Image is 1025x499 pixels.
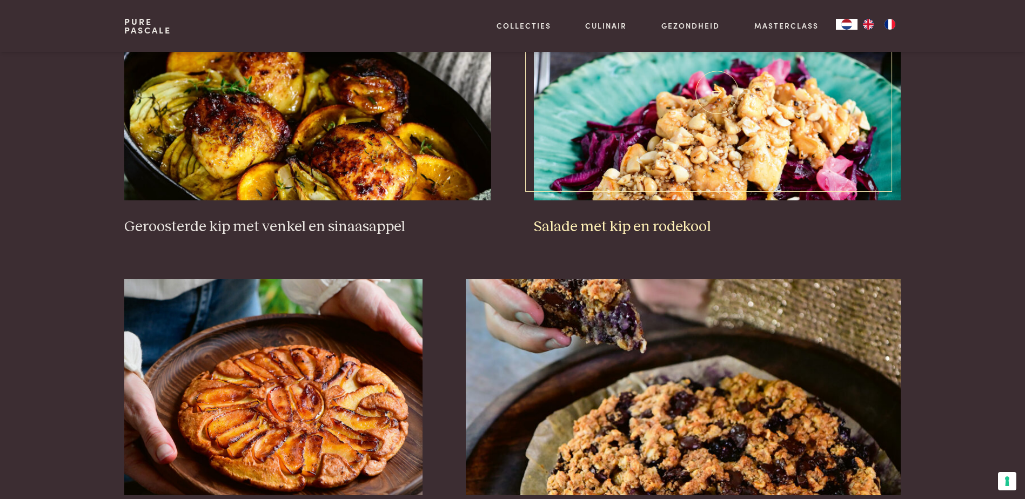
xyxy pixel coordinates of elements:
ul: Language list [857,19,901,30]
a: EN [857,19,879,30]
a: NL [836,19,857,30]
h3: Geroosterde kip met venkel en sinaasappel [124,218,491,237]
div: Language [836,19,857,30]
a: Masterclass [754,20,819,31]
img: Snelle tarte tatin met havermout [124,279,423,495]
aside: Language selected: Nederlands [836,19,901,30]
a: Culinair [585,20,627,31]
a: PurePascale [124,17,171,35]
a: Collecties [497,20,551,31]
img: Zalige havermout-chocoladetaart [466,279,901,495]
a: FR [879,19,901,30]
h3: Salade met kip en rodekool [534,218,900,237]
a: Gezondheid [661,20,720,31]
button: Uw voorkeuren voor toestemming voor trackingtechnologieën [998,472,1016,490]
